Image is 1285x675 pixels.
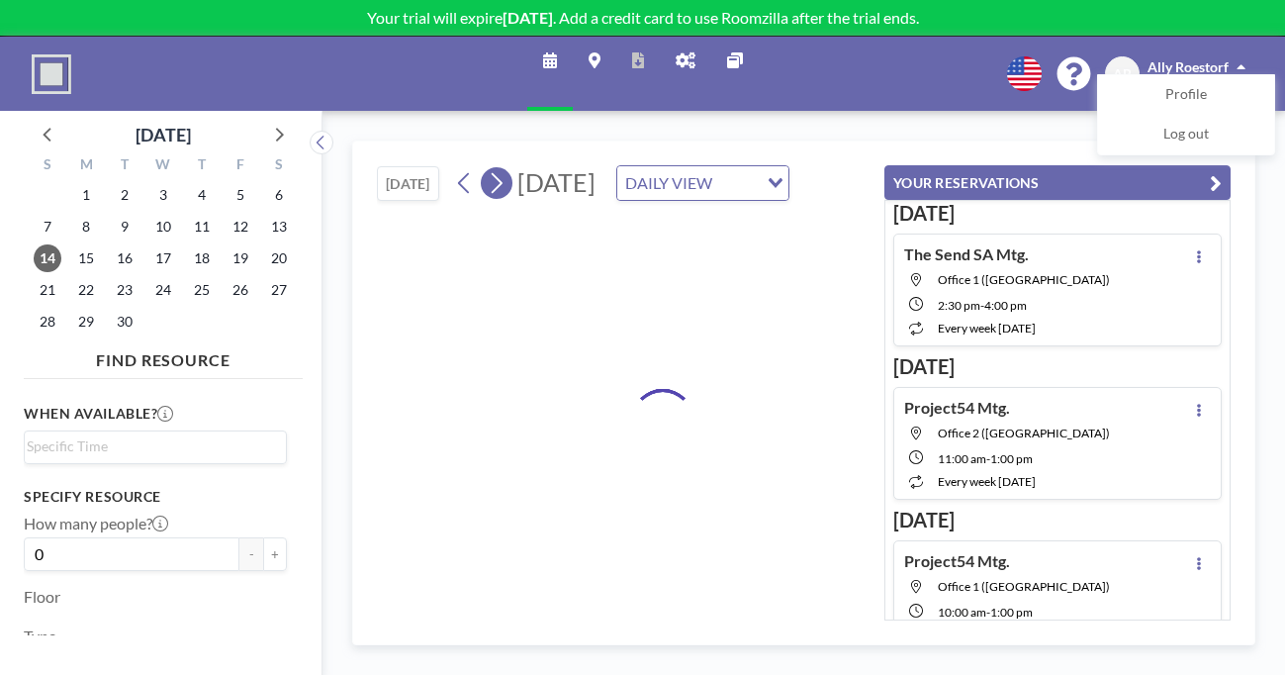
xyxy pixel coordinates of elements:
[72,181,100,209] span: Monday, September 1, 2025
[25,432,286,461] div: Search for option
[1098,115,1274,154] a: Log out
[517,167,596,197] span: [DATE]
[938,426,1110,440] span: Office 2 (New Building)
[984,298,1027,313] span: 4:00 PM
[72,213,100,241] span: Monday, September 8, 2025
[1165,85,1207,105] span: Profile
[24,514,168,533] label: How many people?
[24,587,60,607] label: Floor
[938,474,1036,489] span: every week [DATE]
[1098,75,1274,115] a: Profile
[72,276,100,304] span: Monday, September 22, 2025
[990,605,1033,620] span: 1:00 PM
[32,54,71,94] img: organization-logo
[377,166,439,201] button: [DATE]
[34,213,61,241] span: Sunday, September 7, 2025
[617,166,788,200] div: Search for option
[239,537,263,571] button: -
[904,244,1029,264] h4: The Send SA Mtg.
[182,153,221,179] div: T
[990,451,1033,466] span: 1:00 PM
[986,451,990,466] span: -
[1163,125,1209,145] span: Log out
[938,321,1036,336] span: every week [DATE]
[111,276,138,304] span: Tuesday, September 23, 2025
[111,181,138,209] span: Tuesday, September 2, 2025
[24,342,303,370] h4: FIND RESOURCE
[67,153,106,179] div: M
[621,170,716,196] span: DAILY VIEW
[263,537,287,571] button: +
[938,298,980,313] span: 2:30 PM
[136,121,191,148] div: [DATE]
[111,308,138,336] span: Tuesday, September 30, 2025
[259,153,298,179] div: S
[149,276,177,304] span: Wednesday, September 24, 2025
[938,605,986,620] span: 10:00 AM
[72,308,100,336] span: Monday, September 29, 2025
[106,153,144,179] div: T
[227,181,254,209] span: Friday, September 5, 2025
[149,244,177,272] span: Wednesday, September 17, 2025
[893,354,1222,379] h3: [DATE]
[149,213,177,241] span: Wednesday, September 10, 2025
[265,181,293,209] span: Saturday, September 6, 2025
[938,451,986,466] span: 11:00 AM
[938,579,1110,594] span: Office 1 (New Building)
[718,170,756,196] input: Search for option
[24,488,287,506] h3: Specify resource
[34,244,61,272] span: Sunday, September 14, 2025
[149,181,177,209] span: Wednesday, September 3, 2025
[893,508,1222,532] h3: [DATE]
[188,181,216,209] span: Thursday, September 4, 2025
[227,213,254,241] span: Friday, September 12, 2025
[938,272,1110,287] span: Office 1 (New Building)
[265,213,293,241] span: Saturday, September 13, 2025
[265,244,293,272] span: Saturday, September 20, 2025
[884,165,1231,200] button: YOUR RESERVATIONS
[986,605,990,620] span: -
[24,627,56,646] label: Type
[227,244,254,272] span: Friday, September 19, 2025
[265,276,293,304] span: Saturday, September 27, 2025
[188,213,216,241] span: Thursday, September 11, 2025
[27,435,275,457] input: Search for option
[188,244,216,272] span: Thursday, September 18, 2025
[72,244,100,272] span: Monday, September 15, 2025
[904,398,1010,418] h4: Project54 Mtg.
[34,276,61,304] span: Sunday, September 21, 2025
[221,153,259,179] div: F
[980,298,984,313] span: -
[227,276,254,304] span: Friday, September 26, 2025
[503,8,553,27] b: [DATE]
[1113,65,1132,83] span: AR
[111,244,138,272] span: Tuesday, September 16, 2025
[29,153,67,179] div: S
[144,153,183,179] div: W
[893,201,1222,226] h3: [DATE]
[904,551,1010,571] h4: Project54 Mtg.
[34,308,61,336] span: Sunday, September 28, 2025
[1147,58,1229,75] span: Ally Roestorf
[188,276,216,304] span: Thursday, September 25, 2025
[111,213,138,241] span: Tuesday, September 9, 2025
